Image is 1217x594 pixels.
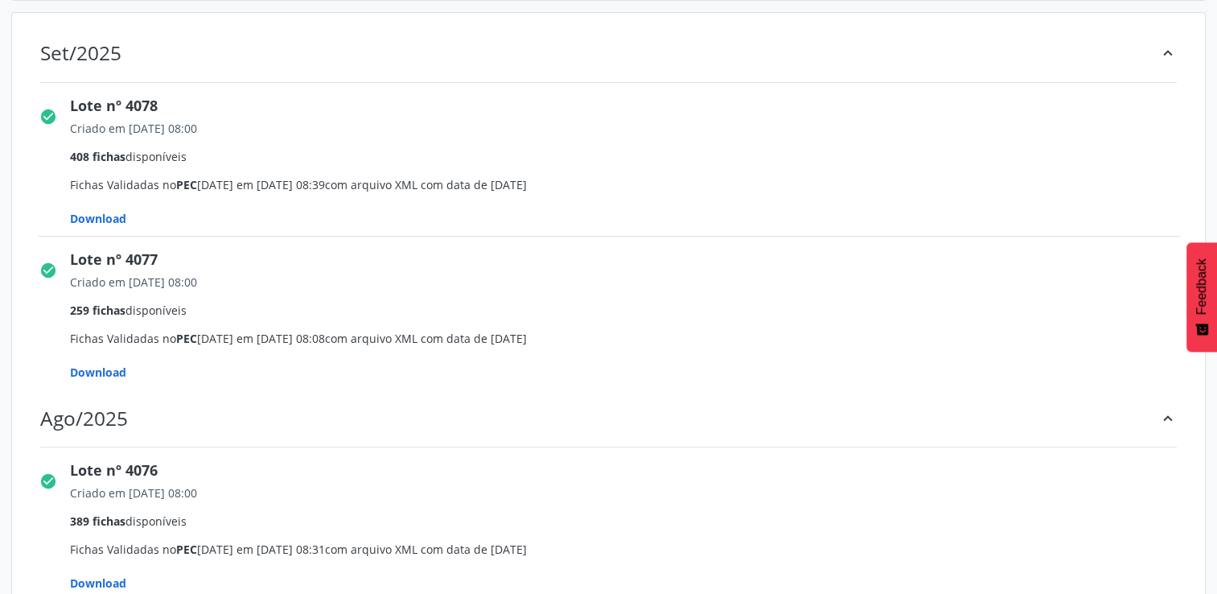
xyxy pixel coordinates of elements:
[70,149,125,164] span: 408 fichas
[70,485,1191,592] span: Fichas Validadas no [DATE] em [DATE] 08:31
[1159,44,1177,62] i: keyboard_arrow_up
[70,95,1191,117] div: Lote nº 4078
[1159,406,1177,430] div: keyboard_arrow_up
[39,472,57,490] i: check_circle
[1159,41,1177,64] div: keyboard_arrow_up
[70,274,1191,291] div: Criado em [DATE] 08:00
[70,460,1191,481] div: Lote nº 4076
[325,331,527,346] span: com arquivo XML com data de [DATE]
[325,177,527,192] span: com arquivo XML com data de [DATE]
[70,274,1191,381] span: Fichas Validadas no [DATE] em [DATE] 08:08
[325,542,527,557] span: com arquivo XML com data de [DATE]
[40,41,121,64] div: Set/2025
[70,302,1191,319] div: disponíveis
[70,514,125,529] span: 389 fichas
[70,120,1191,137] div: Criado em [DATE] 08:00
[70,513,1191,530] div: disponíveis
[70,249,1191,270] div: Lote nº 4077
[70,303,125,318] span: 259 fichas
[1159,410,1177,427] i: keyboard_arrow_up
[70,120,1191,227] span: Fichas Validadas no [DATE] em [DATE] 08:39
[176,177,197,192] span: PEC
[176,542,197,557] span: PEC
[70,211,126,226] span: Download
[70,365,126,380] span: Download
[39,262,57,279] i: check_circle
[1186,242,1217,352] button: Feedback - Mostrar pesquisa
[70,148,1191,165] div: disponíveis
[176,331,197,346] span: PEC
[70,485,1191,501] div: Criado em [DATE] 08:00
[1194,258,1209,315] span: Feedback
[70,575,126,591] span: Download
[39,108,57,126] i: check_circle
[40,406,128,430] div: Ago/2025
